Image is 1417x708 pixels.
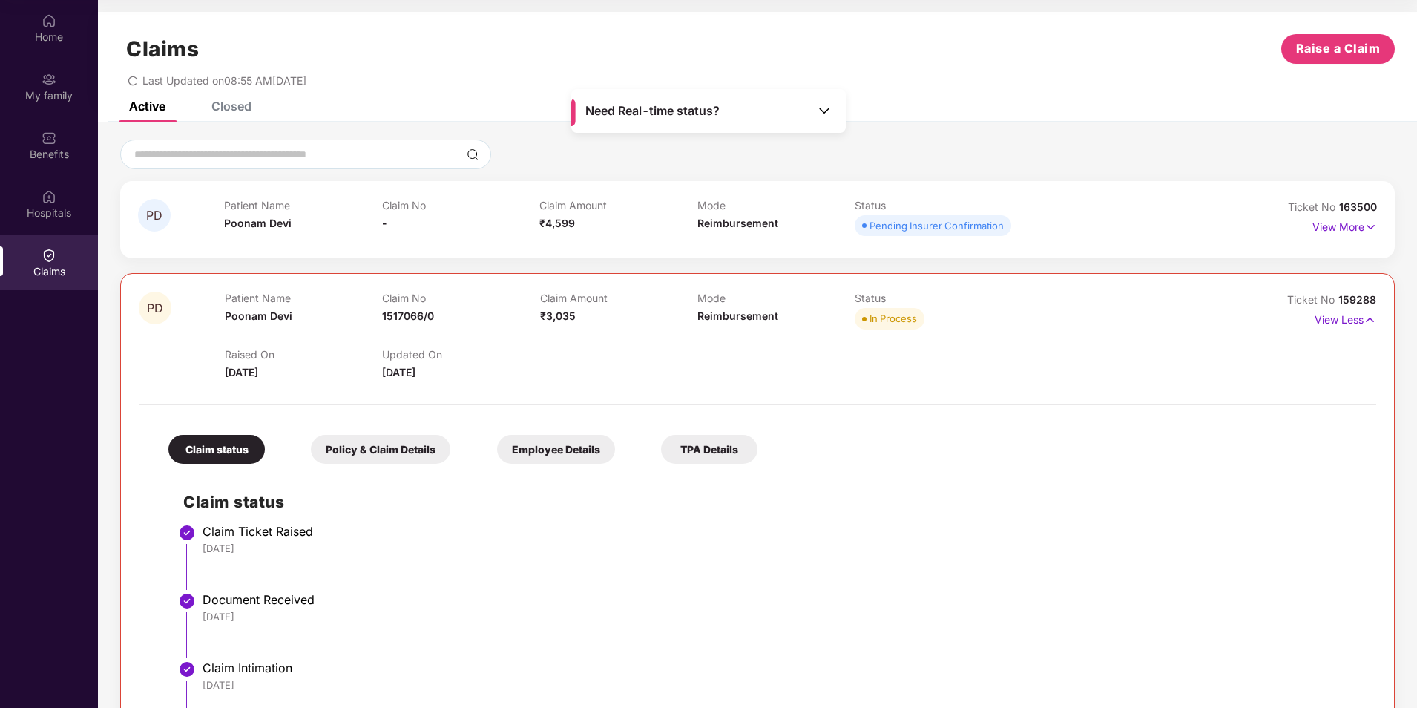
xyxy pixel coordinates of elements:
div: Claim Intimation [203,661,1361,675]
p: View Less [1315,308,1376,328]
span: 163500 [1339,200,1377,213]
img: svg+xml;base64,PHN2ZyBpZD0iQmVuZWZpdHMiIHhtbG5zPSJodHRwOi8vd3d3LnczLm9yZy8yMDAwL3N2ZyIgd2lkdGg9Ij... [42,131,56,145]
span: Poonam Devi [225,309,292,322]
img: Toggle Icon [817,103,832,118]
span: PD [146,209,162,222]
h2: Claim status [183,490,1361,514]
p: Claim No [382,199,540,212]
div: [DATE] [203,610,1361,623]
span: [DATE] [225,366,258,378]
img: svg+xml;base64,PHN2ZyBpZD0iSG9tZSIgeG1sbnM9Imh0dHA6Ly93d3cudzMub3JnLzIwMDAvc3ZnIiB3aWR0aD0iMjAiIG... [42,13,56,28]
button: Raise a Claim [1281,34,1395,64]
span: PD [147,302,163,315]
span: Need Real-time status? [585,103,720,119]
div: Pending Insurer Confirmation [869,218,1004,233]
div: Claim Ticket Raised [203,524,1361,539]
span: Last Updated on 08:55 AM[DATE] [142,74,306,87]
p: Status [855,292,1012,304]
div: Closed [211,99,251,114]
span: Raise a Claim [1296,39,1381,58]
div: In Process [869,311,917,326]
span: 159288 [1338,293,1376,306]
img: svg+xml;base64,PHN2ZyB3aWR0aD0iMjAiIGhlaWdodD0iMjAiIHZpZXdCb3g9IjAgMCAyMCAyMCIgZmlsbD0ibm9uZSIgeG... [42,72,56,87]
p: Patient Name [225,292,382,304]
img: svg+xml;base64,PHN2ZyBpZD0iU2VhcmNoLTMyeDMyIiB4bWxucz0iaHR0cDovL3d3dy53My5vcmcvMjAwMC9zdmciIHdpZH... [467,148,479,160]
div: Active [129,99,165,114]
img: svg+xml;base64,PHN2ZyBpZD0iU3RlcC1Eb25lLTMyeDMyIiB4bWxucz0iaHR0cDovL3d3dy53My5vcmcvMjAwMC9zdmciIH... [178,661,196,678]
p: Claim Amount [539,199,697,212]
p: Raised On [225,348,382,361]
p: Mode [697,292,855,304]
h1: Claims [126,36,199,62]
span: ₹4,599 [539,217,575,229]
span: Ticket No [1288,200,1339,213]
div: Employee Details [497,435,615,464]
p: Patient Name [224,199,382,212]
img: svg+xml;base64,PHN2ZyBpZD0iU3RlcC1Eb25lLTMyeDMyIiB4bWxucz0iaHR0cDovL3d3dy53My5vcmcvMjAwMC9zdmciIH... [178,524,196,542]
span: Ticket No [1287,293,1338,306]
p: Claim Amount [540,292,697,304]
span: redo [128,74,138,87]
img: svg+xml;base64,PHN2ZyB4bWxucz0iaHR0cDovL3d3dy53My5vcmcvMjAwMC9zdmciIHdpZHRoPSIxNyIgaGVpZ2h0PSIxNy... [1364,312,1376,328]
span: - [382,217,387,229]
span: Poonam Devi [224,217,292,229]
div: [DATE] [203,542,1361,555]
img: svg+xml;base64,PHN2ZyBpZD0iSG9zcGl0YWxzIiB4bWxucz0iaHR0cDovL3d3dy53My5vcmcvMjAwMC9zdmciIHdpZHRoPS... [42,189,56,204]
div: Document Received [203,592,1361,607]
p: Updated On [382,348,539,361]
div: Policy & Claim Details [311,435,450,464]
span: Reimbursement [697,309,778,322]
div: TPA Details [661,435,757,464]
img: svg+xml;base64,PHN2ZyBpZD0iU3RlcC1Eb25lLTMyeDMyIiB4bWxucz0iaHR0cDovL3d3dy53My5vcmcvMjAwMC9zdmciIH... [178,592,196,610]
span: [DATE] [382,366,415,378]
div: [DATE] [203,678,1361,692]
img: svg+xml;base64,PHN2ZyB4bWxucz0iaHR0cDovL3d3dy53My5vcmcvMjAwMC9zdmciIHdpZHRoPSIxNyIgaGVpZ2h0PSIxNy... [1364,219,1377,235]
div: Claim status [168,435,265,464]
span: Reimbursement [697,217,778,229]
p: Claim No [382,292,539,304]
p: View More [1312,215,1377,235]
span: 1517066/0 [382,309,434,322]
p: Status [855,199,1013,212]
p: Mode [697,199,855,212]
img: svg+xml;base64,PHN2ZyBpZD0iQ2xhaW0iIHhtbG5zPSJodHRwOi8vd3d3LnczLm9yZy8yMDAwL3N2ZyIgd2lkdGg9IjIwIi... [42,248,56,263]
span: ₹3,035 [540,309,576,322]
